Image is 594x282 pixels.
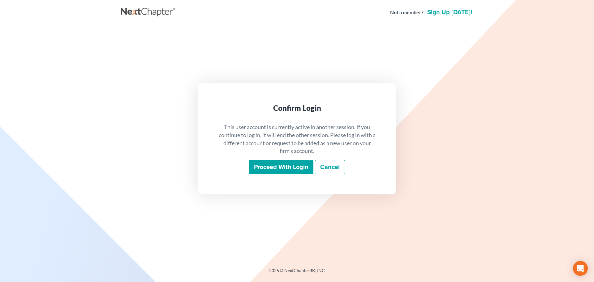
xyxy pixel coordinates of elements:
[315,160,345,174] a: Cancel
[218,103,376,113] div: Confirm Login
[426,9,473,15] a: Sign up [DATE]!
[390,9,424,16] strong: Not a member?
[121,267,473,279] div: 2025 © NextChapterBK, INC
[573,261,588,276] div: Open Intercom Messenger
[249,160,313,174] input: Proceed with login
[218,123,376,155] p: This user account is currently active in another session. If you continue to log in, it will end ...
